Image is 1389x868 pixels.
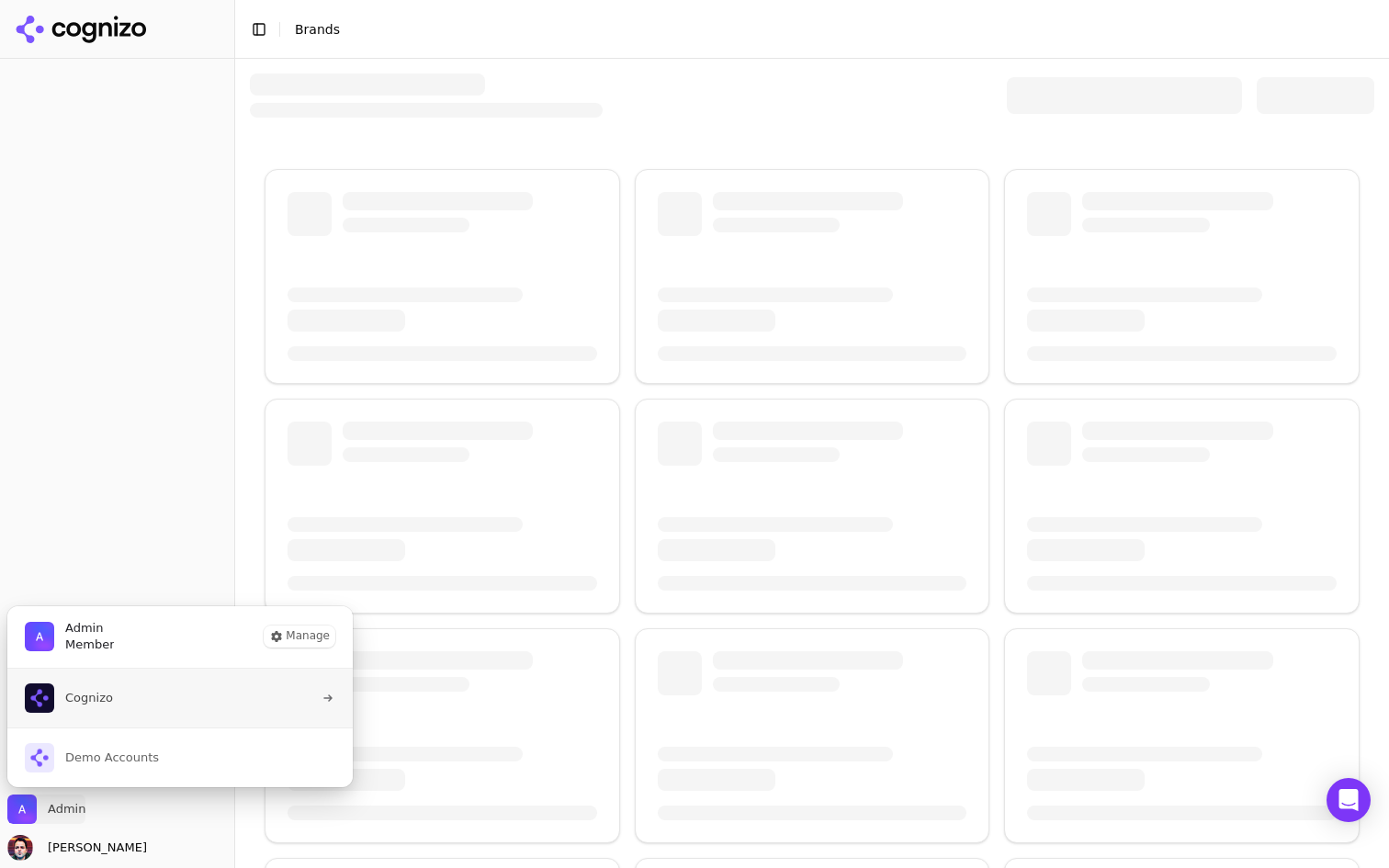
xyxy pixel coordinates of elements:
div: Open Intercom Messenger [1327,778,1371,822]
nav: breadcrumb [295,20,340,39]
button: Close organization switcher [7,795,85,824]
div: Admin is active [7,606,353,787]
div: List of all organization memberships [6,668,354,787]
span: Brands [295,22,340,37]
img: Deniz Ozcan [7,835,33,861]
span: Admin [48,801,85,817]
img: Demo Accounts [25,743,54,772]
img: Admin [7,795,37,824]
span: Admin [65,620,114,637]
span: [PERSON_NAME] [40,840,147,856]
span: Demo Accounts [65,750,159,766]
button: Open user button [7,835,147,861]
button: Manage [264,626,335,648]
img: Admin [25,622,54,651]
img: Cognizo [25,683,54,713]
span: Member [65,637,114,653]
span: Cognizo [65,690,113,706]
